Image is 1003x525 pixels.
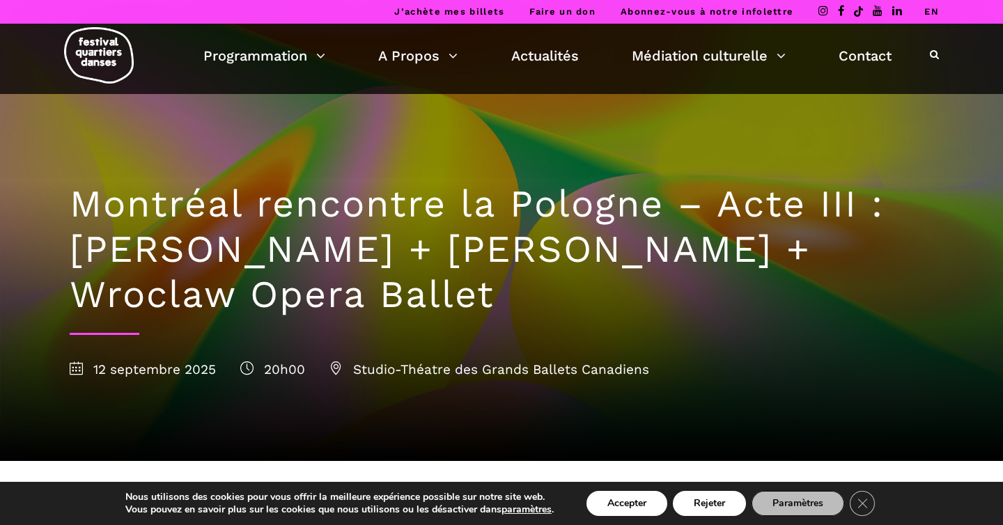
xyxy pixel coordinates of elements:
p: Vous pouvez en savoir plus sur les cookies que nous utilisons ou les désactiver dans . [125,503,554,516]
button: Close GDPR Cookie Banner [850,491,875,516]
button: Paramètres [752,491,844,516]
p: Nous utilisons des cookies pour vous offrir la meilleure expérience possible sur notre site web. [125,491,554,503]
a: Actualités [511,44,579,68]
a: Faire un don [529,6,596,17]
a: Contact [839,44,892,68]
button: paramètres [501,503,552,516]
span: 12 septembre 2025 [70,361,216,377]
a: J’achète mes billets [394,6,504,17]
a: Programmation [203,44,325,68]
span: 20h00 [240,361,305,377]
a: Médiation culturelle [632,44,786,68]
a: Abonnez-vous à notre infolettre [621,6,793,17]
span: Studio-Théatre des Grands Ballets Canadiens [329,361,649,377]
a: EN [924,6,939,17]
h1: Montréal rencontre la Pologne – Acte III : [PERSON_NAME] + [PERSON_NAME] + Wroclaw Opera Ballet [70,182,933,317]
img: logo-fqd-med [64,27,134,84]
button: Rejeter [673,491,746,516]
a: A Propos [378,44,458,68]
button: Accepter [586,491,667,516]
